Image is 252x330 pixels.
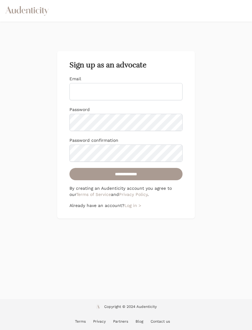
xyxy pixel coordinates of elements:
label: Email [69,76,81,81]
a: Privacy [93,319,106,324]
a: Terms [75,319,86,324]
a: Log in > [124,203,141,208]
a: Blog [136,319,143,324]
label: Password confirmation [69,138,118,143]
p: By creating an Audenticity account you agree to our and . [69,185,183,197]
a: Contact us [151,319,170,324]
a: Partners [113,319,128,324]
h2: Sign up as an advocate [69,61,183,70]
p: Copyright © 2024 Audenticity [104,304,157,309]
a: Terms of Service [76,192,111,197]
a: Privacy Policy [119,192,148,197]
label: Password [69,107,90,112]
p: Already have an account? [69,202,183,209]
